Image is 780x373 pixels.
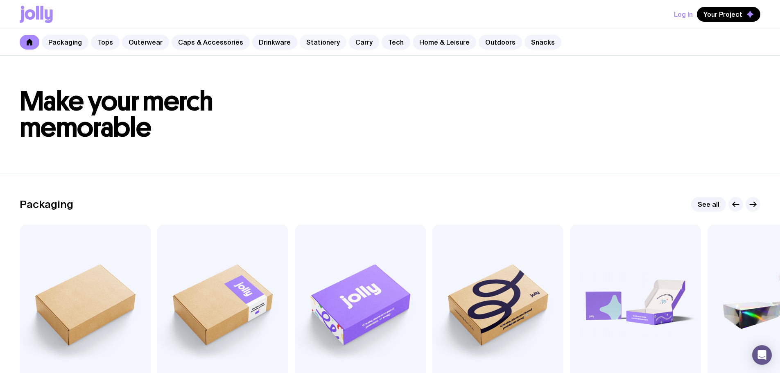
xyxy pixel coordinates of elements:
a: Outerwear [122,35,169,50]
a: Tops [91,35,120,50]
a: See all [691,197,726,212]
button: Log In [674,7,693,22]
a: Snacks [525,35,561,50]
a: Caps & Accessories [172,35,250,50]
h2: Packaging [20,198,73,210]
a: Packaging [42,35,88,50]
a: Outdoors [479,35,522,50]
span: Make your merch memorable [20,85,213,144]
span: Your Project [703,10,742,18]
button: Your Project [697,7,760,22]
a: Tech [382,35,410,50]
a: Home & Leisure [413,35,476,50]
div: Open Intercom Messenger [752,345,772,365]
a: Drinkware [252,35,297,50]
a: Carry [349,35,379,50]
a: Stationery [300,35,346,50]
